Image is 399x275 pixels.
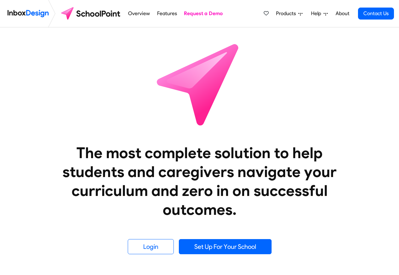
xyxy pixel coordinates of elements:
[128,239,174,254] a: Login
[126,7,152,20] a: Overview
[58,6,125,21] img: schoolpoint logo
[155,7,179,20] a: Features
[273,7,305,20] a: Products
[182,7,225,20] a: Request a Demo
[276,10,298,17] span: Products
[308,7,330,20] a: Help
[311,10,324,17] span: Help
[179,239,272,254] a: Set Up For Your School
[143,27,256,141] img: icon_schoolpoint.svg
[50,143,349,219] heading: The most complete solution to help students and caregivers navigate your curriculum and zero in o...
[358,8,394,20] a: Contact Us
[334,7,351,20] a: About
